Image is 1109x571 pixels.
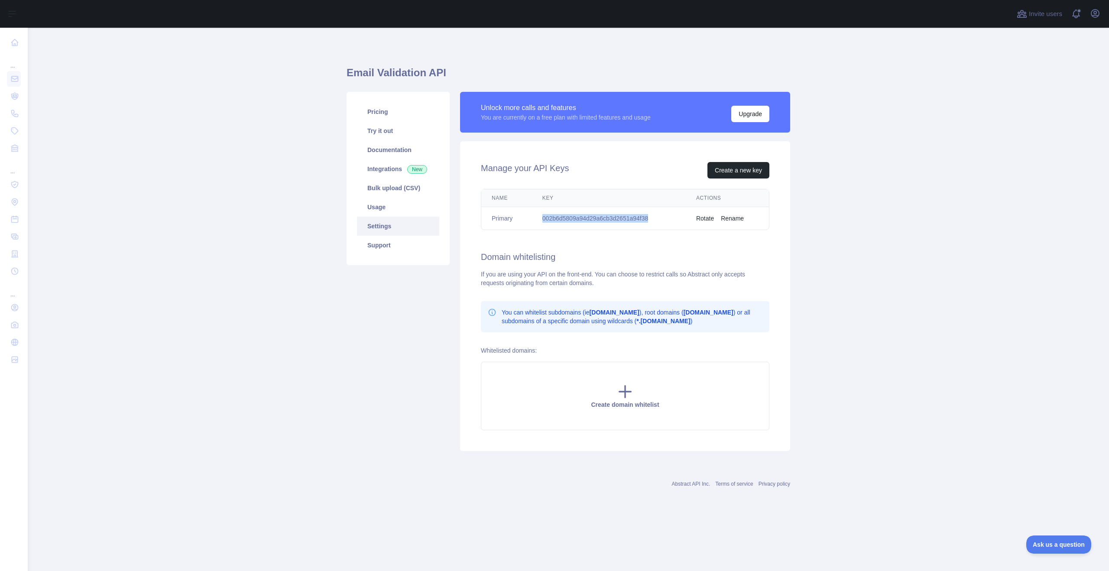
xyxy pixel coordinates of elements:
[1029,9,1062,19] span: Invite users
[686,189,769,207] th: Actions
[715,481,753,487] a: Terms of service
[357,121,439,140] a: Try it out
[1026,535,1092,554] iframe: Toggle Customer Support
[481,207,532,230] td: Primary
[502,308,762,325] p: You can whitelist subdomains (ie ), root domains ( ) or all subdomains of a specific domain using...
[407,165,427,174] span: New
[357,159,439,178] a: Integrations New
[684,309,733,316] b: [DOMAIN_NAME]
[347,66,790,87] h1: Email Validation API
[7,158,21,175] div: ...
[481,251,769,263] h2: Domain whitelisting
[481,113,651,122] div: You are currently on a free plan with limited features and usage
[7,281,21,298] div: ...
[759,481,790,487] a: Privacy policy
[481,162,569,178] h2: Manage your API Keys
[731,106,769,122] button: Upgrade
[7,52,21,69] div: ...
[357,236,439,255] a: Support
[721,214,744,223] button: Rename
[696,214,714,223] button: Rotate
[636,318,690,324] b: *.[DOMAIN_NAME]
[481,189,532,207] th: Name
[591,401,659,408] span: Create domain whitelist
[481,347,537,354] label: Whitelisted domains:
[357,217,439,236] a: Settings
[590,309,639,316] b: [DOMAIN_NAME]
[481,270,769,287] div: If you are using your API on the front-end. You can choose to restrict calls so Abstract only acc...
[532,189,686,207] th: Key
[357,178,439,198] a: Bulk upload (CSV)
[357,140,439,159] a: Documentation
[357,198,439,217] a: Usage
[707,162,769,178] button: Create a new key
[357,102,439,121] a: Pricing
[1015,7,1064,21] button: Invite users
[481,103,651,113] div: Unlock more calls and features
[532,207,686,230] td: 002b6d5809a94d29a6cb3d2651a94f38
[672,481,710,487] a: Abstract API Inc.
